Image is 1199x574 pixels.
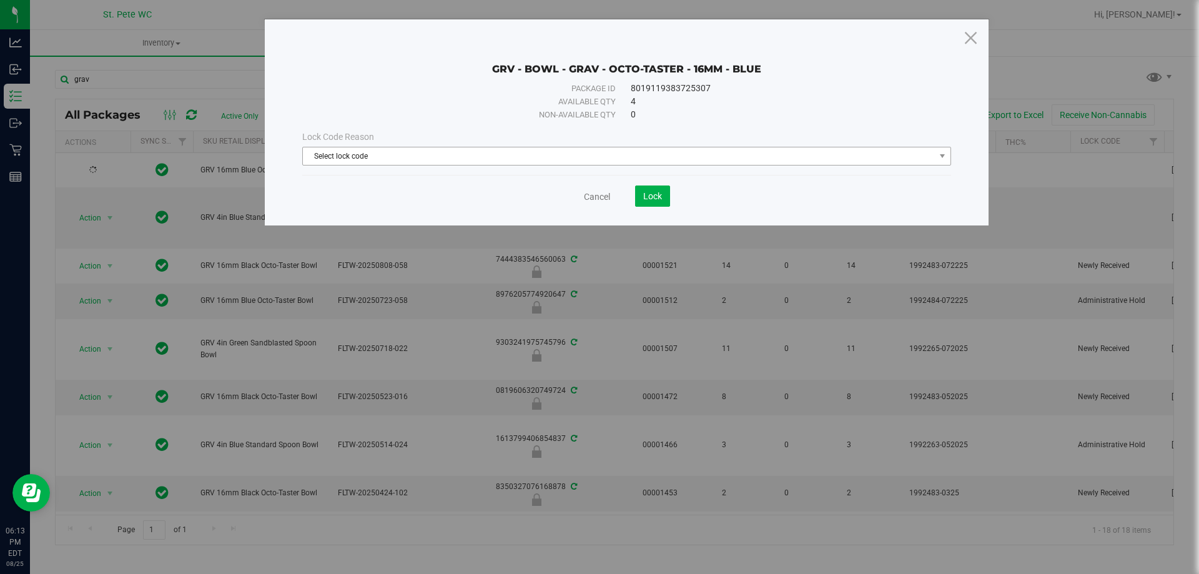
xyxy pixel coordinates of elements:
[303,147,935,165] span: Select lock code
[330,82,616,95] div: Package ID
[631,108,923,121] div: 0
[935,147,950,165] span: select
[635,186,670,207] button: Lock
[631,95,923,108] div: 4
[584,191,610,203] a: Cancel
[12,474,50,512] iframe: Resource center
[631,82,923,95] div: 8019119383725307
[302,132,374,142] span: Lock Code Reason
[643,191,662,201] span: Lock
[330,109,616,121] div: Non-available qty
[330,96,616,108] div: Available qty
[302,44,951,76] div: GRV - BOWL - GRAV - OCTO-TASTER - 16MM - BLUE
